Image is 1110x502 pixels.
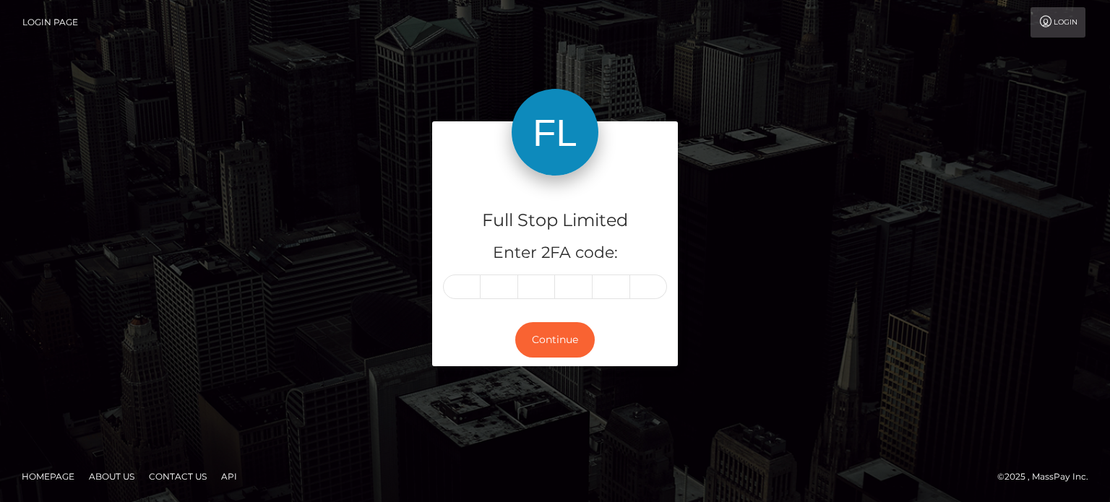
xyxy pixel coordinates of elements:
[16,465,80,488] a: Homepage
[22,7,78,38] a: Login Page
[515,322,595,358] button: Continue
[443,208,667,233] h4: Full Stop Limited
[83,465,140,488] a: About Us
[143,465,212,488] a: Contact Us
[1031,7,1085,38] a: Login
[215,465,243,488] a: API
[443,242,667,264] h5: Enter 2FA code:
[512,89,598,176] img: Full Stop Limited
[997,469,1099,485] div: © 2025 , MassPay Inc.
